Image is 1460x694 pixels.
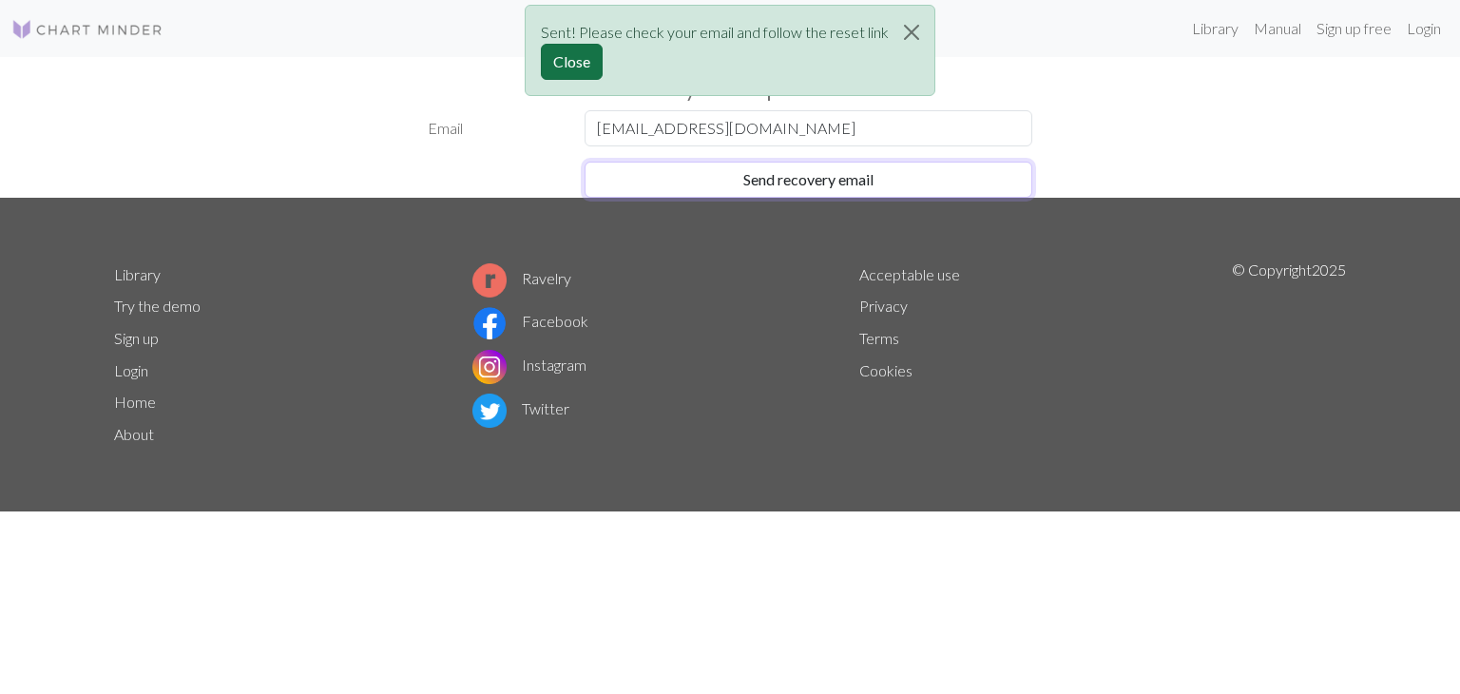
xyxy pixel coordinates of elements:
[472,263,507,298] img: Ravelry logo
[472,312,588,330] a: Facebook
[859,361,912,379] a: Cookies
[114,297,201,315] a: Try the demo
[472,269,571,287] a: Ravelry
[114,361,148,379] a: Login
[859,297,908,315] a: Privacy
[859,329,899,347] a: Terms
[472,399,569,417] a: Twitter
[114,329,159,347] a: Sign up
[472,306,507,340] img: Facebook logo
[114,265,161,283] a: Library
[585,162,1032,198] button: Send recovery email
[114,425,154,443] a: About
[1232,259,1346,451] p: © Copyright 2025
[889,6,934,59] button: Close
[416,110,573,146] label: Email
[472,350,507,384] img: Instagram logo
[859,265,960,283] a: Acceptable use
[472,356,586,374] a: Instagram
[114,393,156,411] a: Home
[541,44,603,80] button: Close
[472,394,507,428] img: Twitter logo
[541,21,889,44] p: Sent! Please check your email and follow the reset link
